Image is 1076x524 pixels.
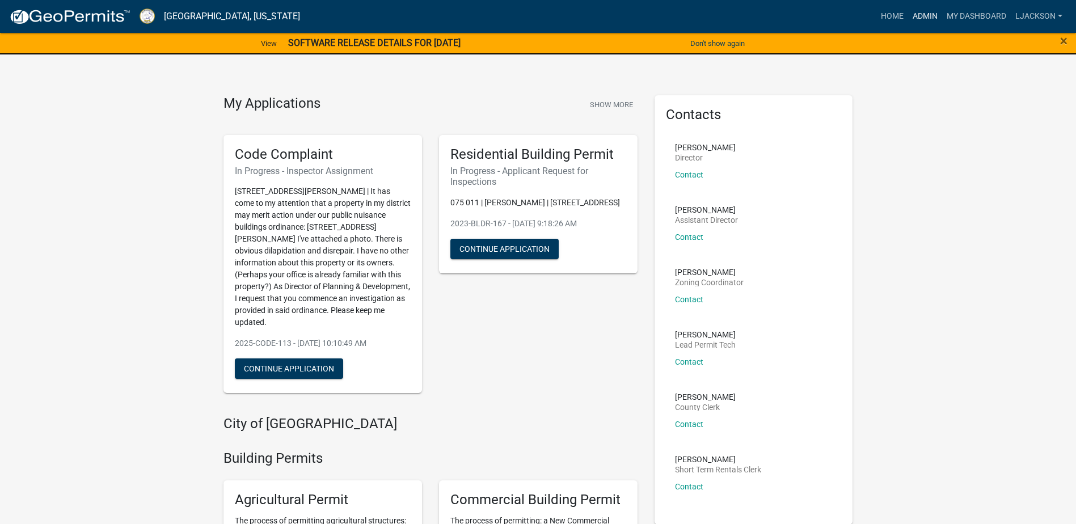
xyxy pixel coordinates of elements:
a: Contact [675,233,703,242]
span: × [1060,33,1067,49]
button: Close [1060,34,1067,48]
h5: Code Complaint [235,146,411,163]
h6: In Progress - Inspector Assignment [235,166,411,176]
button: Don't show again [686,34,749,53]
strong: SOFTWARE RELEASE DETAILS FOR [DATE] [288,37,461,48]
a: Contact [675,357,703,366]
img: Putnam County, Georgia [140,9,155,24]
button: Show More [585,95,638,114]
p: 2023-BLDR-167 - [DATE] 9:18:26 AM [450,218,626,230]
a: Contact [675,295,703,304]
h4: My Applications [223,95,320,112]
a: Contact [675,170,703,179]
a: Home [876,6,908,27]
p: [PERSON_NAME] [675,393,736,401]
p: [PERSON_NAME] [675,455,761,463]
p: [PERSON_NAME] [675,331,736,339]
a: View [256,34,281,53]
p: Director [675,154,736,162]
h4: Building Permits [223,450,638,467]
p: [PERSON_NAME] [675,143,736,151]
h6: In Progress - Applicant Request for Inspections [450,166,626,187]
p: Short Term Rentals Clerk [675,466,761,474]
a: Contact [675,420,703,429]
p: Assistant Director [675,216,738,224]
p: 2025-CODE-113 - [DATE] 10:10:49 AM [235,337,411,349]
p: [PERSON_NAME] [675,268,744,276]
p: Lead Permit Tech [675,341,736,349]
p: 075 011 | [PERSON_NAME] | [STREET_ADDRESS] [450,197,626,209]
h5: Agricultural Permit [235,492,411,508]
a: Admin [908,6,942,27]
p: County Clerk [675,403,736,411]
p: [STREET_ADDRESS][PERSON_NAME] | It has come to my attention that a property in my district may me... [235,185,411,328]
button: Continue Application [235,358,343,379]
button: Continue Application [450,239,559,259]
h5: Residential Building Permit [450,146,626,163]
h5: Commercial Building Permit [450,492,626,508]
a: My Dashboard [942,6,1011,27]
a: Contact [675,482,703,491]
p: [PERSON_NAME] [675,206,738,214]
h4: City of [GEOGRAPHIC_DATA] [223,416,638,432]
a: ljackson [1011,6,1067,27]
a: [GEOGRAPHIC_DATA], [US_STATE] [164,7,300,26]
h5: Contacts [666,107,842,123]
p: Zoning Coordinator [675,278,744,286]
